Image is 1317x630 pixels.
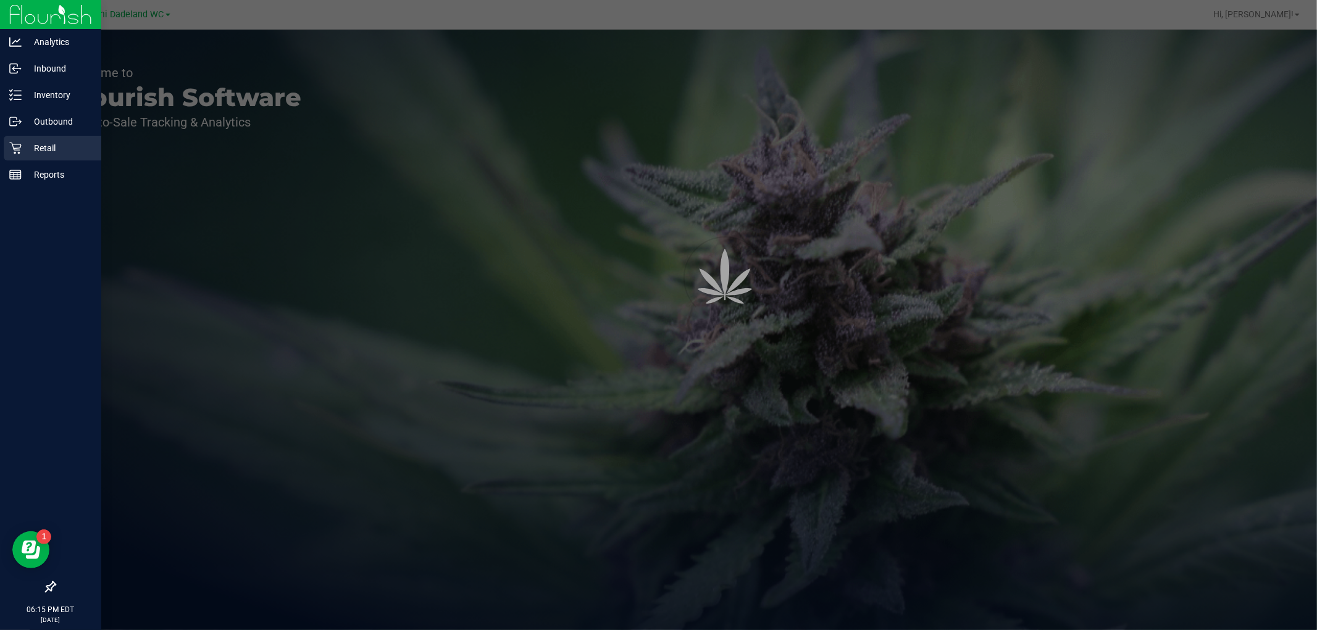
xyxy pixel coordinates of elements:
[22,35,96,49] p: Analytics
[22,61,96,76] p: Inbound
[9,142,22,154] inline-svg: Retail
[22,167,96,182] p: Reports
[22,141,96,155] p: Retail
[9,89,22,101] inline-svg: Inventory
[9,62,22,75] inline-svg: Inbound
[22,114,96,129] p: Outbound
[9,168,22,181] inline-svg: Reports
[6,604,96,615] p: 06:15 PM EDT
[6,615,96,624] p: [DATE]
[22,88,96,102] p: Inventory
[12,531,49,568] iframe: Resource center
[9,115,22,128] inline-svg: Outbound
[36,529,51,544] iframe: Resource center unread badge
[9,36,22,48] inline-svg: Analytics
